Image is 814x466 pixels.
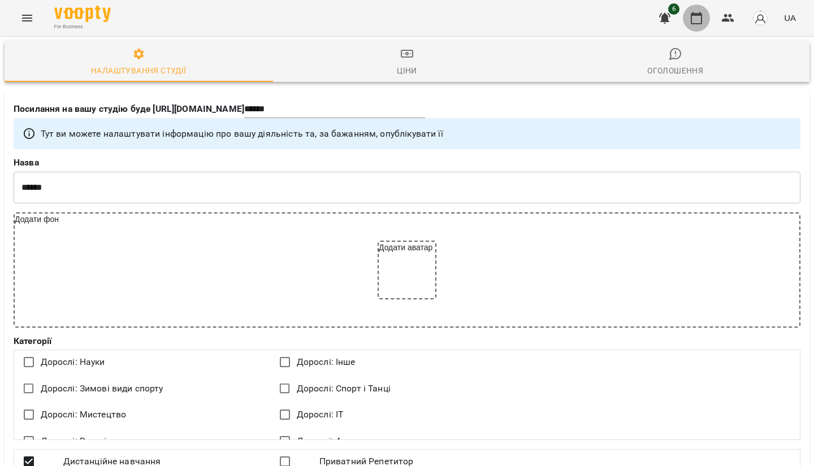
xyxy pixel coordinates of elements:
[41,355,105,369] span: Дорослі: Науки
[297,434,384,448] span: Дорослі: Автошколи
[41,127,443,141] p: Тут ви можете налаштувати інформацію про вашу діяльність та, за бажанням, опублікувати її
[297,382,391,395] span: Дорослі: Спорт і Танці
[41,434,122,448] span: Дорослі: Рукоділля
[668,3,679,15] span: 6
[647,64,703,77] div: Оголошення
[14,337,800,346] label: Категорії
[91,64,186,77] div: Налаштування студії
[784,12,796,24] span: UA
[41,408,127,421] span: Дорослі: Мистецтво
[54,6,111,22] img: Voopty Logo
[297,355,356,369] span: Дорослі: Інше
[14,158,800,167] label: Назва
[14,102,244,116] p: Посилання на вашу студію буде [URL][DOMAIN_NAME]
[41,382,163,395] span: Дорослі: Зимові види спорту
[379,242,435,298] div: Додати аватар
[297,408,344,421] span: Дорослі: IT
[14,5,41,32] button: Menu
[397,64,417,77] div: Ціни
[54,23,111,31] span: For Business
[780,7,800,28] button: UA
[752,10,768,26] img: avatar_s.png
